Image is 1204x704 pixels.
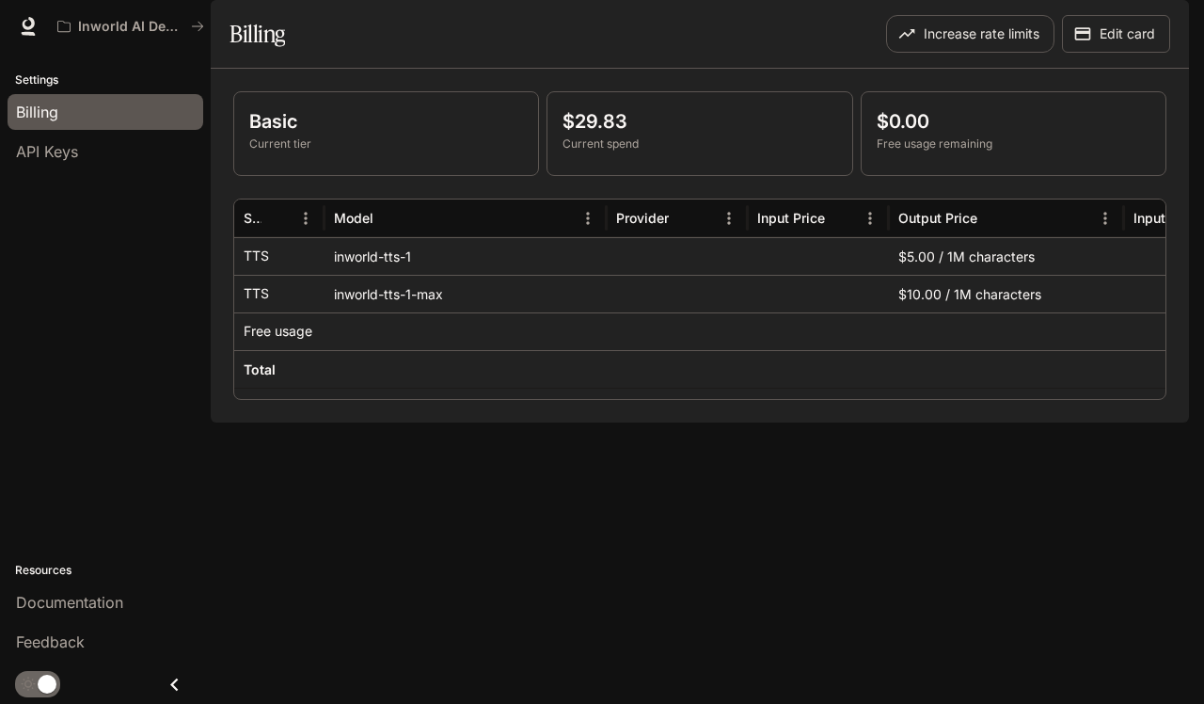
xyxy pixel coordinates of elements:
div: Model [334,210,373,226]
button: Menu [856,204,884,232]
div: Service [244,210,261,226]
button: Increase rate limits [886,15,1054,53]
div: inworld-tts-1-max [325,275,607,312]
p: Inworld AI Demos [78,19,183,35]
p: Free usage remaining [877,136,1150,152]
button: Sort [979,204,1007,232]
p: TTS [244,247,269,265]
div: Provider [616,210,669,226]
button: All workspaces [49,8,213,45]
div: Output Price [898,210,977,226]
button: Sort [671,204,699,232]
button: Sort [375,204,404,232]
p: TTS [244,284,269,303]
button: Edit card [1062,15,1170,53]
div: inworld-tts-1 [325,237,607,275]
p: $0.00 [877,107,1150,136]
h1: Billing [230,15,285,53]
button: Menu [1091,204,1119,232]
button: Sort [827,204,855,232]
button: Sort [263,204,292,232]
div: $5.00 / 1M characters [889,237,1124,275]
button: Menu [292,204,320,232]
h6: Total [244,360,276,379]
div: $10.00 / 1M characters [889,275,1124,312]
div: Input [1133,210,1165,226]
p: Current tier [249,136,523,152]
div: Input Price [757,210,825,226]
p: Basic [249,107,523,136]
p: Free usage [244,322,312,341]
button: Menu [715,204,743,232]
p: Current spend [562,136,836,152]
button: Menu [574,204,602,232]
p: $29.83 [562,107,836,136]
